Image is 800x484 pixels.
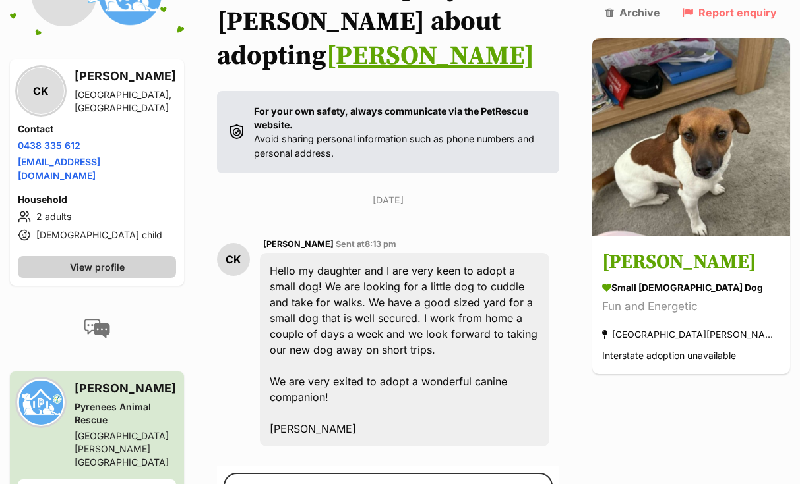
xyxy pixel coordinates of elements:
[18,140,80,151] a: 0438 335 612
[254,104,546,160] p: Avoid sharing personal information such as phone numbers and personal address.
[602,298,780,316] div: Fun and Energetic
[18,256,176,278] a: View profile
[260,253,549,446] div: Hello my daughter and I are very keen to adopt a small dog! We are looking for a little dog to cu...
[18,379,64,425] img: Pyrenees Animal Rescue profile pic
[605,7,660,18] a: Archive
[18,209,176,225] li: 2 adults
[592,238,790,375] a: [PERSON_NAME] small [DEMOGRAPHIC_DATA] Dog Fun and Energetic [GEOGRAPHIC_DATA][PERSON_NAME][GEOGR...
[365,239,396,249] span: 8:13 pm
[75,379,176,398] h3: [PERSON_NAME]
[18,122,176,136] h4: Contact
[75,88,176,115] div: [GEOGRAPHIC_DATA], [GEOGRAPHIC_DATA]
[217,193,559,207] p: [DATE]
[75,67,176,86] h3: [PERSON_NAME]
[263,239,334,249] span: [PERSON_NAME]
[70,260,125,274] span: View profile
[602,326,780,344] div: [GEOGRAPHIC_DATA][PERSON_NAME][GEOGRAPHIC_DATA]
[18,193,176,206] h4: Household
[683,7,777,18] a: Report enquiry
[18,68,64,114] div: CK
[75,429,176,469] div: [GEOGRAPHIC_DATA][PERSON_NAME][GEOGRAPHIC_DATA]
[592,38,790,236] img: Odie
[18,156,100,181] a: [EMAIL_ADDRESS][DOMAIN_NAME]
[84,319,110,338] img: conversation-icon-4a6f8262b818ee0b60e3300018af0b2d0b884aa5de6e9bcb8d3d4eeb1a70a7c4.svg
[602,248,780,278] h3: [PERSON_NAME]
[336,239,396,249] span: Sent at
[75,400,176,427] div: Pyrenees Animal Rescue
[602,281,780,295] div: small [DEMOGRAPHIC_DATA] Dog
[217,243,250,276] div: CK
[18,227,176,243] li: [DEMOGRAPHIC_DATA] child
[326,40,534,72] a: [PERSON_NAME]
[254,105,528,130] strong: For your own safety, always communicate via the PetRescue website.
[602,350,736,362] span: Interstate adoption unavailable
